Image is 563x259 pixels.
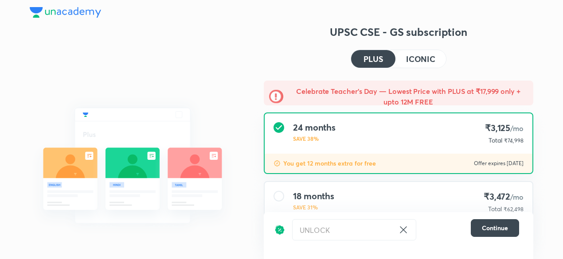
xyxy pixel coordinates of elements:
button: ICONIC [395,50,446,68]
p: SAVE 38% [293,135,336,143]
p: Total [489,136,502,145]
span: /mo [510,192,524,201]
p: Offer expires [DATE] [474,160,524,167]
h4: ICONIC [406,55,435,63]
img: - [269,89,283,104]
h4: 24 months [293,122,336,133]
h4: ₹3,472 [484,191,524,203]
p: SAVE 31% [293,203,334,211]
span: ₹74,998 [504,137,524,144]
span: /mo [510,124,524,133]
button: PLUS [351,50,395,68]
span: ₹62,498 [504,206,524,213]
h4: ₹3,125 [485,122,524,134]
h5: Celebrate Teacher’s Day — Lowest Price with PLUS at ₹17,999 only + upto 12M FREE [289,86,528,107]
img: discount [274,160,281,167]
input: Have a referral code? [293,220,395,240]
h4: 18 months [293,191,334,201]
img: daily_live_classes_be8fa5af21.svg [30,89,235,243]
p: Total [488,205,502,213]
p: You get 12 months extra for free [283,159,376,168]
img: discount [274,219,285,240]
button: Continue [471,219,519,237]
span: Continue [482,224,508,232]
h3: UPSC CSE - GS subscription [264,25,533,39]
img: Company Logo [30,7,101,18]
h4: PLUS [364,55,383,63]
